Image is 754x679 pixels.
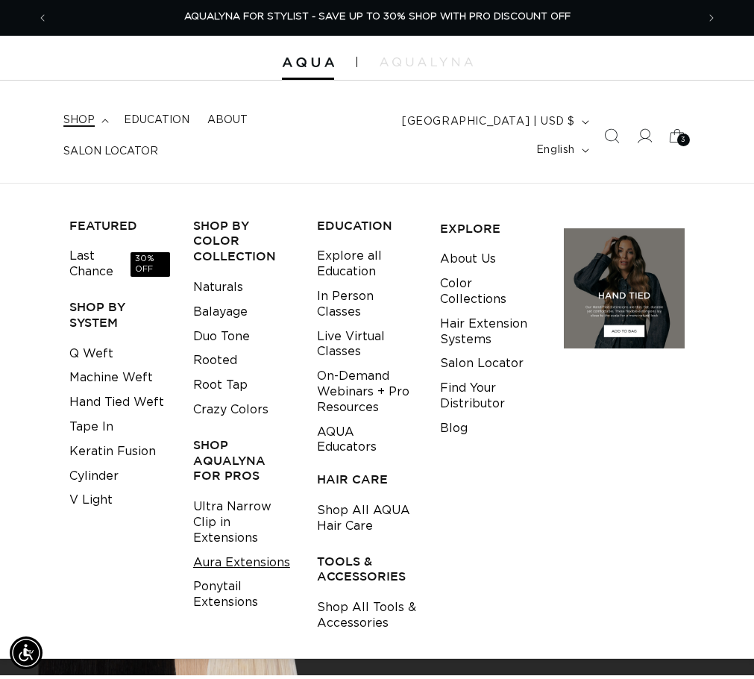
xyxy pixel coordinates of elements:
button: Previous announcement [26,4,59,32]
a: In Person Classes [317,284,418,325]
a: AQUA Educators [317,420,418,460]
span: 30% OFF [131,252,170,277]
a: Root Tap [193,373,248,398]
a: Keratin Fusion [69,439,156,464]
button: [GEOGRAPHIC_DATA] | USD $ [393,107,595,136]
a: Salon Locator [54,136,167,167]
a: Explore all Education [317,244,418,284]
a: Last Chance30% OFF [69,244,170,284]
button: Next announcement [695,4,728,32]
a: Hand Tied Weft [69,390,164,415]
a: Ultra Narrow Clip in Extensions [193,495,294,550]
span: About [207,113,248,127]
a: Duo Tone [193,325,250,349]
a: Cylinder [69,464,119,489]
span: Education [124,113,189,127]
iframe: Chat Widget [679,607,754,679]
summary: Search [595,119,628,152]
a: Aura Extensions [193,551,290,575]
a: Find Your Distributor [440,376,541,416]
a: On-Demand Webinars + Pro Resources [317,364,418,419]
a: Education [115,104,198,136]
h3: Shop by Color Collection [193,218,294,264]
a: Shop All AQUA Hair Care [317,498,418,539]
h3: FEATURED [69,218,170,234]
a: Machine Weft [69,366,153,390]
span: [GEOGRAPHIC_DATA] | USD $ [402,114,575,130]
h3: SHOP BY SYSTEM [69,299,170,331]
span: shop [63,113,95,127]
img: aqualyna.com [380,57,473,66]
a: Hair Extension Systems [440,312,541,352]
a: Tape In [69,415,113,439]
a: Rooted [193,348,237,373]
a: Salon Locator [440,351,524,376]
a: Live Virtual Classes [317,325,418,365]
a: Color Collections [440,272,541,312]
a: Balayage [193,300,248,325]
span: AQUALYNA FOR STYLIST - SAVE UP TO 30% SHOP WITH PRO DISCOUNT OFF [184,12,571,22]
a: About Us [440,247,496,272]
a: Naturals [193,275,243,300]
span: Salon Locator [63,145,158,158]
a: Blog [440,416,468,441]
a: Shop All Tools & Accessories [317,595,418,636]
h3: TOOLS & ACCESSORIES [317,554,418,585]
span: English [536,143,575,158]
h3: HAIR CARE [317,472,418,487]
a: Q Weft [69,342,113,366]
summary: shop [54,104,115,136]
a: V Light [69,488,113,513]
h3: EXPLORE [440,221,541,237]
span: 3 [681,134,686,146]
button: English [527,136,595,164]
div: Accessibility Menu [10,636,43,669]
a: Ponytail Extensions [193,575,294,615]
h3: Shop AquaLyna for Pros [193,437,294,484]
a: Crazy Colors [193,398,268,422]
a: About [198,104,257,136]
h3: EDUCATION [317,218,418,234]
img: Aqua Hair Extensions [282,57,334,68]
